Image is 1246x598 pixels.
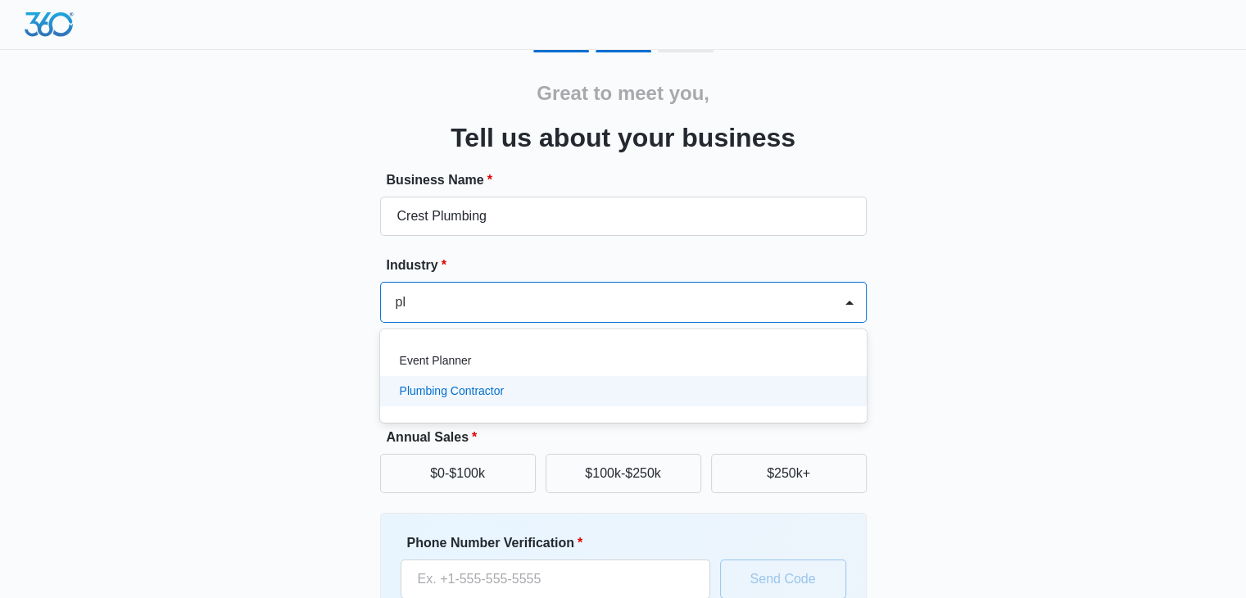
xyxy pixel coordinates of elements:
[407,533,717,553] label: Phone Number Verification
[451,118,795,157] h3: Tell us about your business
[537,79,709,108] h2: Great to meet you,
[400,383,505,400] p: Plumbing Contractor
[380,197,867,236] input: e.g. Jane's Plumbing
[387,428,873,447] label: Annual Sales
[387,170,873,190] label: Business Name
[380,454,536,493] button: $0-$100k
[711,454,867,493] button: $250k+
[400,352,472,369] p: Event Planner
[387,256,873,275] label: Industry
[546,454,701,493] button: $100k-$250k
